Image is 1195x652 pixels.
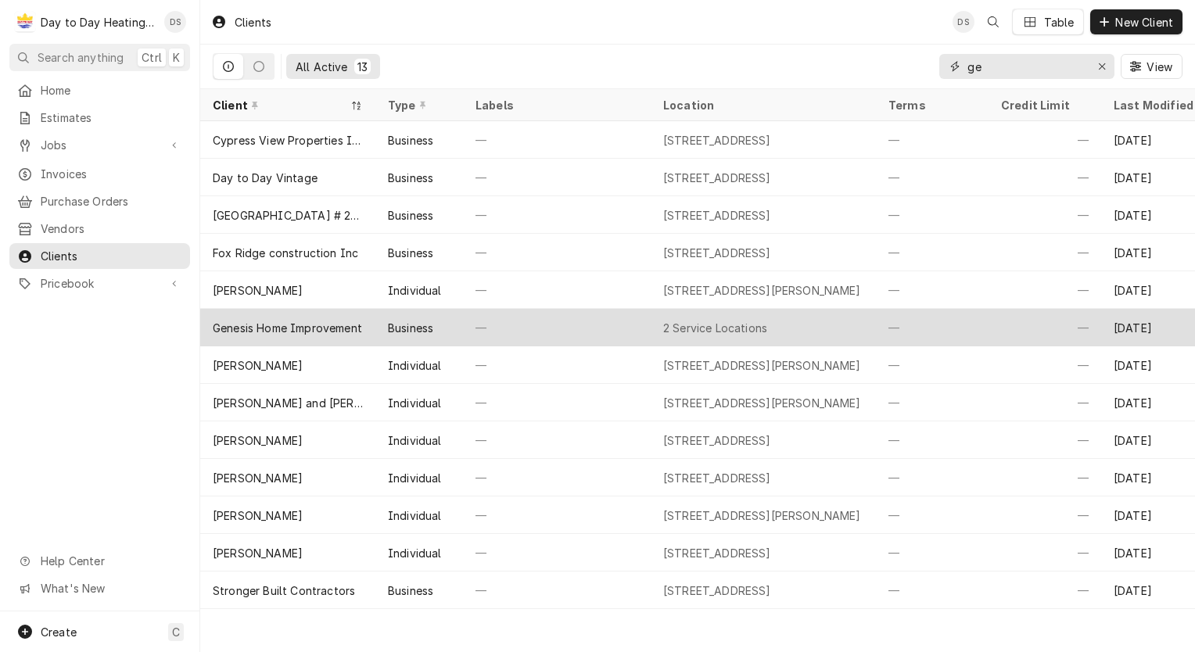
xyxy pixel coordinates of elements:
[876,496,989,534] div: —
[463,571,651,609] div: —
[463,384,651,421] div: —
[663,582,771,599] div: [STREET_ADDRESS]
[9,270,190,296] a: Go to Pricebook
[989,421,1101,459] div: —
[463,271,651,309] div: —
[388,320,433,336] div: Business
[989,159,1101,196] div: —
[663,245,771,261] div: [STREET_ADDRESS]
[876,534,989,571] div: —
[663,507,861,524] div: [STREET_ADDRESS][PERSON_NAME]
[9,575,190,601] a: Go to What's New
[41,137,159,153] span: Jobs
[9,243,190,269] a: Clients
[463,421,651,459] div: —
[213,245,358,261] div: Fox Ridge construction Inc
[876,121,989,159] div: —
[9,105,190,131] a: Estimates
[41,220,182,237] span: Vendors
[213,432,303,449] div: [PERSON_NAME]
[41,553,181,569] span: Help Center
[213,582,355,599] div: Stronger Built Contractors
[876,421,989,459] div: —
[388,357,442,374] div: Individual
[463,496,651,534] div: —
[989,496,1101,534] div: —
[41,580,181,596] span: What's New
[888,97,973,113] div: Terms
[989,271,1101,309] div: —
[663,97,863,113] div: Location
[9,132,190,158] a: Go to Jobs
[663,170,771,186] div: [STREET_ADDRESS]
[41,248,182,264] span: Clients
[876,196,989,234] div: —
[876,384,989,421] div: —
[876,309,989,346] div: —
[213,470,303,486] div: [PERSON_NAME]
[172,624,180,640] span: C
[213,507,303,524] div: [PERSON_NAME]
[463,346,651,384] div: —
[142,49,162,66] span: Ctrl
[388,132,433,149] div: Business
[463,196,651,234] div: —
[41,166,182,182] span: Invoices
[989,121,1101,159] div: —
[989,196,1101,234] div: —
[989,384,1101,421] div: —
[9,44,190,71] button: Search anythingCtrlK
[38,49,124,66] span: Search anything
[173,49,180,66] span: K
[388,507,442,524] div: Individual
[989,571,1101,609] div: —
[213,97,347,113] div: Client
[989,234,1101,271] div: —
[967,54,1085,79] input: Keyword search
[164,11,186,33] div: David Silvestre's Avatar
[663,470,771,486] div: [STREET_ADDRESS]
[989,534,1101,571] div: —
[9,548,190,574] a: Go to Help Center
[876,459,989,496] div: —
[14,11,36,33] div: Day to Day Heating and Cooling's Avatar
[463,534,651,571] div: —
[213,282,303,299] div: [PERSON_NAME]
[213,395,363,411] div: [PERSON_NAME] and [PERSON_NAME]
[463,159,651,196] div: —
[9,188,190,214] a: Purchase Orders
[164,11,186,33] div: DS
[463,459,651,496] div: —
[213,545,303,561] div: [PERSON_NAME]
[981,9,1006,34] button: Open search
[663,320,767,336] div: 2 Service Locations
[1044,14,1075,30] div: Table
[1090,9,1182,34] button: New Client
[1112,14,1176,30] span: New Client
[9,161,190,187] a: Invoices
[213,132,363,149] div: Cypress View Properties Inc
[41,109,182,126] span: Estimates
[663,132,771,149] div: [STREET_ADDRESS]
[953,11,974,33] div: David Silvestre's Avatar
[41,625,77,639] span: Create
[876,571,989,609] div: —
[1089,54,1114,79] button: Erase input
[463,121,651,159] div: —
[213,207,363,224] div: [GEOGRAPHIC_DATA] # 2698
[1001,97,1086,113] div: Credit Limit
[663,357,861,374] div: [STREET_ADDRESS][PERSON_NAME]
[663,432,771,449] div: [STREET_ADDRESS]
[388,395,442,411] div: Individual
[953,11,974,33] div: DS
[1121,54,1182,79] button: View
[989,309,1101,346] div: —
[213,320,362,336] div: Genesis Home Improvement
[357,59,368,75] div: 13
[463,309,651,346] div: —
[1143,59,1175,75] span: View
[41,82,182,99] span: Home
[388,97,447,113] div: Type
[213,170,318,186] div: Day to Day Vintage
[296,59,348,75] div: All Active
